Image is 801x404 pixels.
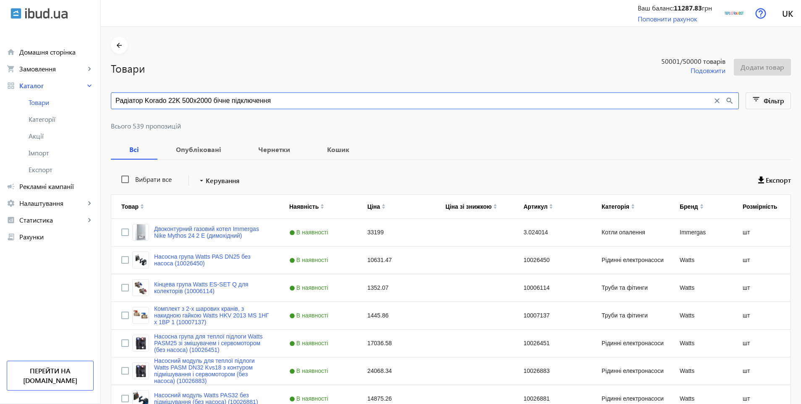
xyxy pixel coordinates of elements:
a: Двоконтурний газовий котел Immergas Nike Mythos 24 2 E (димохідний) [154,226,269,239]
b: Всі [121,146,147,153]
div: Press SPACE to select this row. [111,219,796,247]
span: Подовжити [691,66,725,75]
span: 50001 [626,57,725,66]
div: Ціна зі знижкою [445,203,492,210]
img: arrow-down.svg [631,207,635,209]
div: Press SPACE to select this row. [111,274,796,302]
img: ibud_text.svg [25,8,68,19]
img: arrow-up.svg [700,204,704,206]
mat-icon: grid_view [7,81,15,90]
span: В наявності [289,257,330,263]
mat-icon: home [7,48,15,56]
a: Поповнити рахунок [638,14,697,23]
img: arrow-down.svg [549,207,553,209]
mat-icon: analytics [7,216,15,224]
mat-icon: keyboard_arrow_right [85,81,94,90]
span: uk [782,8,793,18]
div: 10006114 [513,274,592,302]
button: Експорт [758,173,791,188]
div: Рідинні електронасоси [592,357,670,385]
span: Імпорт [29,149,94,157]
mat-icon: keyboard_arrow_right [85,216,94,224]
img: arrow-down.svg [382,207,385,209]
div: Труби та фітинги [592,274,670,302]
span: Експорт [29,165,94,174]
div: 10026451 [513,330,592,357]
div: Розмірність [743,203,777,210]
span: Керування [206,176,240,186]
a: Кінцева група Watts ES-SET Q для колекторів (10006114) [154,281,269,294]
div: Ціна [367,203,380,210]
div: Рідинні електронасоси [592,330,670,357]
span: Категорії [29,115,94,123]
div: 17036.58 [357,330,435,357]
div: Watts [670,357,733,385]
img: help.svg [755,8,766,19]
mat-icon: keyboard_arrow_right [85,199,94,207]
h1: Товари [111,61,618,76]
mat-icon: filter_list [751,95,762,107]
div: шт [733,247,796,274]
span: Всього 539 пропозицій [111,123,791,129]
div: Immergas [670,219,733,246]
img: arrow-up.svg [631,204,635,206]
span: Домашня сторінка [19,48,94,56]
span: В наявності [289,395,330,402]
div: 1445.86 [357,302,435,329]
img: arrow-up.svg [140,204,144,206]
span: Рекламні кампанії [19,182,94,191]
span: Замовлення [19,65,85,73]
a: Насосний модуль для теплої підлоги Watts PASM DN32 Kvs18 з контуром підмішування і сервомотором (... [154,357,269,384]
mat-icon: arrow_drop_down [197,176,206,185]
div: Watts [670,274,733,302]
span: Каталог [19,81,85,90]
img: 59b1402a13d829393-15047885205-teploradost-logo.png [725,4,743,23]
div: шт [733,219,796,246]
span: Рахунки [19,233,94,241]
div: 10026450 [513,247,592,274]
div: Press SPACE to select this row. [111,357,796,385]
img: arrow-down.svg [140,207,144,209]
a: Насосна група для теплої підлоги Watts PASM25 зі змішувачем і сервомотором (без насоса) (10026451) [154,333,269,353]
mat-icon: arrow_back [114,40,125,51]
div: шт [733,357,796,385]
img: ibud.svg [10,8,21,19]
div: 3.024014 [513,219,592,246]
span: Статистика [19,216,85,224]
button: Фільтр [746,92,791,109]
img: arrow-up.svg [493,204,497,206]
a: Комплект з 2-х шарових кранів, з накидною гайкою Watts HKV 2013 MS 1НГ x 1ВР 1 (10007137) [154,305,269,325]
div: Артикул [524,203,547,210]
mat-icon: campaign [7,182,15,191]
div: 1352.07 [357,274,435,302]
span: В наявності [289,367,330,374]
div: шт [733,330,796,357]
span: Фільтр [764,96,784,105]
mat-icon: receipt_long [7,233,15,241]
span: Акції [29,132,94,140]
div: Press SPACE to select this row. [111,302,796,330]
img: arrow-down.svg [320,207,324,209]
span: Товари [29,98,94,107]
label: Вибрати все [133,176,172,183]
div: Рідинні електронасоси [592,247,670,274]
div: 10007137 [513,302,592,329]
span: /50000 товарів [680,57,725,66]
span: В наявності [289,284,330,291]
a: Насосна група Watts PAS DN25 без насоса (10026450) [154,253,269,267]
img: arrow-down.svg [700,207,704,209]
mat-icon: search [725,96,734,105]
b: Чернетки [250,146,298,153]
div: Бренд [680,203,698,210]
img: arrow-down.svg [493,207,497,209]
div: Watts [670,302,733,329]
div: Press SPACE to select this row. [111,247,796,274]
div: Товар [121,203,139,210]
mat-icon: close [712,96,722,105]
a: Перейти на [DOMAIN_NAME] [7,361,94,391]
div: Категорія [602,203,629,210]
div: Watts [670,247,733,274]
span: В наявності [289,340,330,346]
mat-icon: shopping_cart [7,65,15,73]
div: 10026883 [513,357,592,385]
